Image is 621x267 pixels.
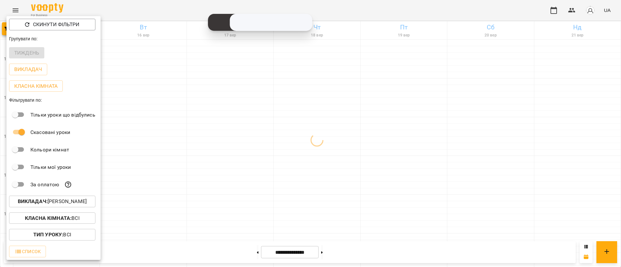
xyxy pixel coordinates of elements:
[9,196,95,207] button: Викладач:[PERSON_NAME]
[6,33,101,45] div: Групувати по:
[30,163,71,171] p: Тільки мої уроки
[9,229,95,241] button: Тип Уроку:Всі
[9,19,95,30] button: Скинути фільтри
[30,146,69,154] p: Кольори кімнат
[30,128,70,136] p: Скасовані уроки
[9,212,95,224] button: Класна кімната:Всі
[9,64,47,75] button: Викладач
[6,94,101,106] div: Фільтрувати по:
[30,181,59,189] p: За оплатою
[18,198,87,205] p: [PERSON_NAME]
[25,214,80,222] p: Всі
[33,231,63,238] b: Тип Уроку :
[14,82,58,90] p: Класна кімната
[33,231,71,239] p: Всі
[33,21,79,28] p: Скинути фільтри
[9,246,46,257] button: Список
[30,111,95,119] p: Тільки уроки що відбулись
[9,80,63,92] button: Класна кімната
[14,248,41,255] span: Список
[14,66,42,73] p: Викладач
[25,215,71,221] b: Класна кімната :
[18,198,48,204] b: Викладач :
